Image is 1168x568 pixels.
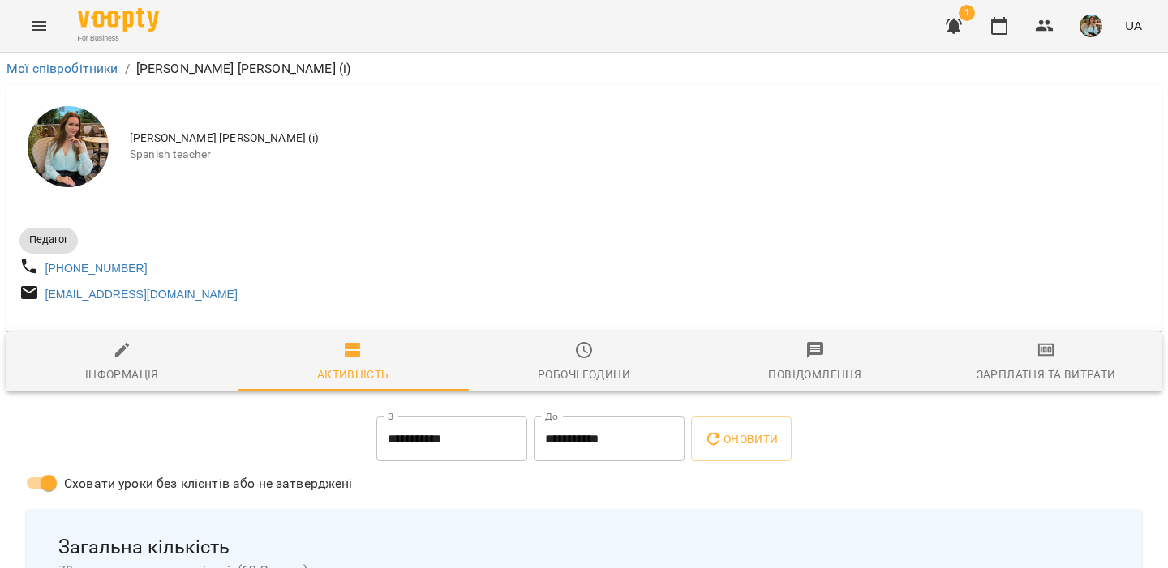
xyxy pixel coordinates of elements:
div: Робочі години [538,365,630,384]
span: UA [1125,17,1142,34]
span: Сховати уроки без клієнтів або не затверджені [64,474,353,493]
span: Загальна кількість [58,535,1110,560]
span: For Business [78,33,159,44]
div: Зарплатня та Витрати [977,365,1116,384]
a: [EMAIL_ADDRESS][DOMAIN_NAME] [45,288,238,301]
button: Menu [19,6,58,45]
span: Педагог [19,233,78,247]
button: UA [1119,11,1149,41]
a: [PHONE_NUMBER] [45,262,148,275]
span: [PERSON_NAME] [PERSON_NAME] (і) [130,130,1149,147]
span: Оновити [704,429,778,449]
nav: breadcrumb [6,59,1162,79]
p: [PERSON_NAME] [PERSON_NAME] (і) [136,59,351,79]
span: 1 [959,5,975,21]
button: Оновити [691,416,791,462]
img: Voopty Logo [78,8,159,32]
span: Spanish teacher [130,147,1149,163]
img: Киречук Валерія Володимирівна (і) [28,106,109,187]
a: Мої співробітники [6,61,118,76]
div: Інформація [85,365,159,384]
div: Повідомлення [768,365,861,384]
img: 856b7ccd7d7b6bcc05e1771fbbe895a7.jfif [1080,15,1102,37]
li: / [125,59,130,79]
div: Активність [317,365,389,384]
